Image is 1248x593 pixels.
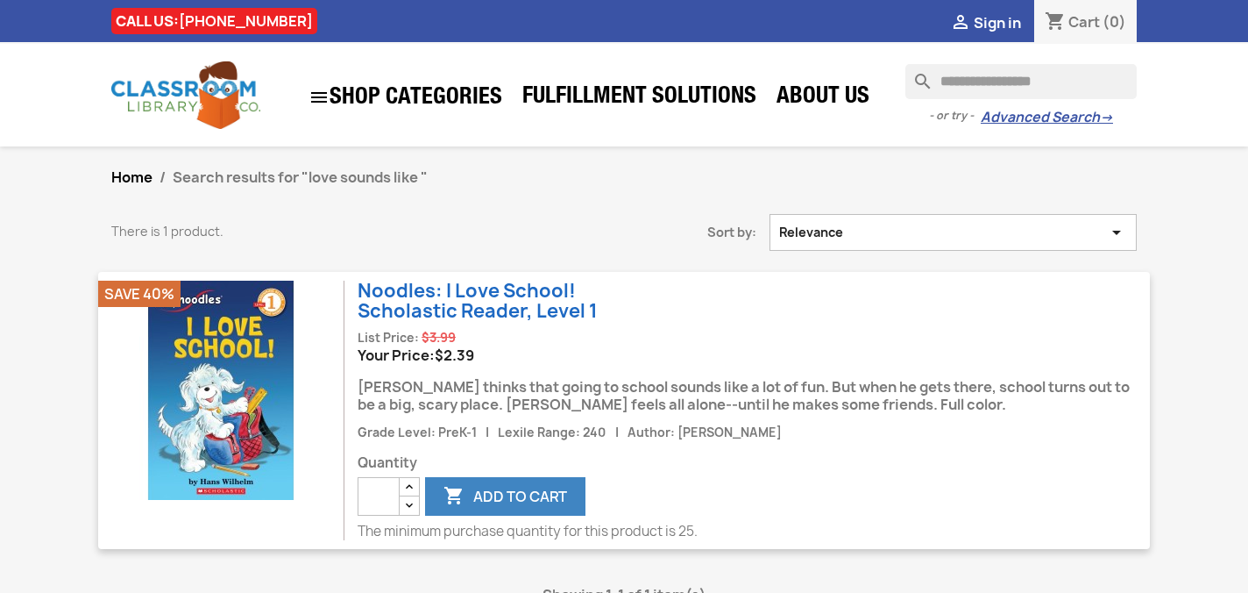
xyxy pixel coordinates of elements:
[358,477,400,516] input: Quantity
[929,107,981,125] span: - or try -
[111,8,317,34] div: CALL US:
[435,346,474,365] span: Price
[550,224,769,241] span: Sort by:
[358,454,1150,472] span: Quantity
[308,87,330,108] i: 
[1106,224,1127,241] i: 
[358,425,477,440] span: Grade Level: PreK-1
[111,223,523,240] p: There is 1 product.
[358,364,1150,423] div: [PERSON_NAME] thinks that going to school sounds like a lot of fun. But when he gets there, schoo...
[358,523,1150,540] p: The minimum purchase quantity for this product is 25.
[422,329,456,347] span: Regular price
[443,487,464,508] i: 
[479,425,495,440] span: |
[974,13,1021,32] span: Sign in
[358,347,1150,364] div: Your Price:
[769,214,1137,251] button: Sort by selection
[608,425,624,440] span: |
[173,168,428,187] span: Search results for "love sounds like "
[498,425,606,440] span: Lexile Range: 240
[111,281,330,500] img: Noodles: I Love School! (Scholastic Reader, Level 1)
[98,281,181,307] li: Save 40%
[628,425,782,440] span: Author: [PERSON_NAME]
[1045,12,1066,33] i: shopping_cart
[1103,12,1126,32] span: (0)
[179,11,313,31] a: [PHONE_NUMBER]
[358,278,598,324] a: Noodles: I Love School!Scholastic Reader, Level 1
[905,64,926,85] i: search
[950,13,971,34] i: 
[358,330,419,346] span: List Price:
[905,64,1137,99] input: Search
[300,78,511,117] a: SHOP CATEGORIES
[514,81,765,116] a: Fulfillment Solutions
[768,81,878,116] a: About Us
[111,168,152,187] a: Home
[111,61,260,129] img: Classroom Library Company
[425,477,585,516] button: Add to cart
[950,13,1021,32] a:  Sign in
[1068,12,1100,32] span: Cart
[981,109,1113,126] a: Advanced Search→
[1100,109,1113,126] span: →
